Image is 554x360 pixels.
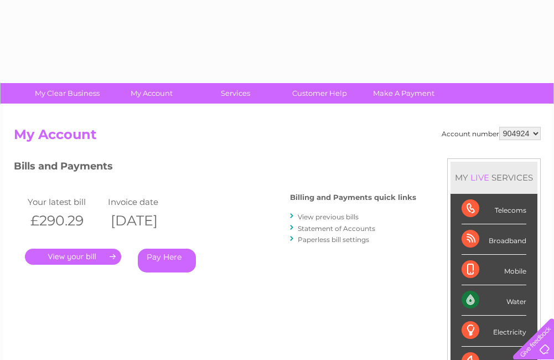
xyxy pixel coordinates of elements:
[190,83,281,104] a: Services
[290,193,416,202] h4: Billing and Payments quick links
[462,316,526,346] div: Electricity
[14,127,541,148] h2: My Account
[298,213,359,221] a: View previous bills
[25,249,121,265] a: .
[25,194,105,209] td: Your latest bill
[462,255,526,285] div: Mobile
[462,194,526,224] div: Telecoms
[25,209,105,232] th: £290.29
[138,249,196,272] a: Pay Here
[106,83,197,104] a: My Account
[442,127,541,140] div: Account number
[468,172,491,183] div: LIVE
[14,158,416,178] h3: Bills and Payments
[451,162,537,193] div: MY SERVICES
[298,224,375,233] a: Statement of Accounts
[274,83,365,104] a: Customer Help
[358,83,449,104] a: Make A Payment
[462,285,526,316] div: Water
[462,224,526,255] div: Broadband
[298,235,369,244] a: Paperless bill settings
[22,83,113,104] a: My Clear Business
[105,209,185,232] th: [DATE]
[105,194,185,209] td: Invoice date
